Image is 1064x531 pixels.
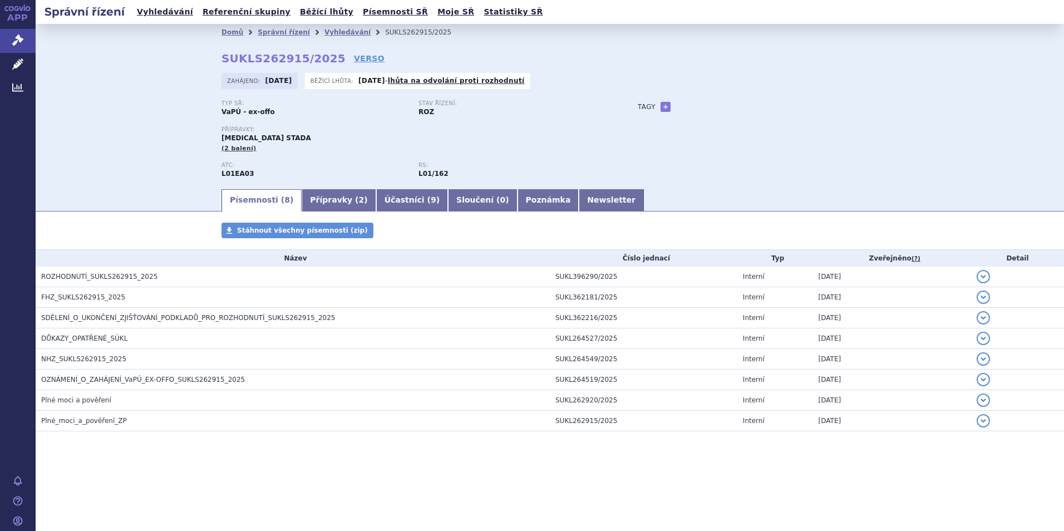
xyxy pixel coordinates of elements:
[376,189,448,212] a: Účastníci (9)
[385,24,466,41] li: SUKLS262915/2025
[221,100,407,107] p: Typ SŘ:
[550,411,737,431] td: SUKL262915/2025
[36,4,134,19] h2: Správní řízení
[41,273,157,281] span: ROZHODNUTÍ_SUKLS262915_2025
[448,189,517,212] a: Sloučení (0)
[258,28,310,36] a: Správní řízení
[324,28,371,36] a: Vyhledávání
[743,273,765,281] span: Interní
[550,390,737,411] td: SUKL262920/2025
[41,335,127,342] span: DŮKAZY_OPATŘENÉ_SÚKL
[977,311,990,324] button: detail
[359,195,364,204] span: 2
[743,314,765,322] span: Interní
[358,77,385,85] strong: [DATE]
[237,227,368,234] span: Stáhnout všechny písemnosti (zip)
[638,100,656,114] h3: Tagy
[221,134,311,142] span: [MEDICAL_DATA] STADA
[354,53,385,64] a: VERSO
[813,267,971,287] td: [DATE]
[41,355,126,363] span: NHZ_SUKLS262915_2025
[434,4,477,19] a: Moje SŘ
[221,28,243,36] a: Domů
[221,189,302,212] a: Písemnosti (8)
[977,291,990,304] button: detail
[550,370,737,390] td: SUKL264519/2025
[359,4,431,19] a: Písemnosti SŘ
[813,390,971,411] td: [DATE]
[265,77,292,85] strong: [DATE]
[221,145,257,152] span: (2 balení)
[743,293,765,301] span: Interní
[134,4,196,19] a: Vyhledávání
[221,162,407,169] p: ATC:
[550,328,737,349] td: SUKL264527/2025
[743,396,765,404] span: Interní
[41,376,245,383] span: OZNÁMENÍ_O_ZAHÁJENÍ_VaPÚ_EX-OFFO_SUKLS262915_2025
[297,4,357,19] a: Běžící lhůty
[971,250,1064,267] th: Detail
[813,308,971,328] td: [DATE]
[813,349,971,370] td: [DATE]
[36,250,550,267] th: Název
[737,250,813,267] th: Typ
[358,76,525,85] p: -
[221,108,275,116] strong: VaPÚ - ex-offo
[813,411,971,431] td: [DATE]
[977,332,990,345] button: detail
[977,373,990,386] button: detail
[418,162,604,169] p: RS:
[743,335,765,342] span: Interní
[388,77,525,85] a: lhůta na odvolání proti rozhodnutí
[418,170,449,178] strong: nilotinib
[813,250,971,267] th: Zveřejněno
[284,195,290,204] span: 8
[813,287,971,308] td: [DATE]
[813,328,971,349] td: [DATE]
[977,414,990,427] button: detail
[227,76,262,85] span: Zahájeno:
[813,370,971,390] td: [DATE]
[977,270,990,283] button: detail
[579,189,644,212] a: Newsletter
[661,102,671,112] a: +
[977,394,990,407] button: detail
[500,195,505,204] span: 0
[418,100,604,107] p: Stav řízení:
[221,223,373,238] a: Stáhnout všechny písemnosti (zip)
[199,4,294,19] a: Referenční skupiny
[480,4,546,19] a: Statistiky SŘ
[743,417,765,425] span: Interní
[311,76,356,85] span: Běžící lhůta:
[550,287,737,308] td: SUKL362181/2025
[221,52,346,65] strong: SUKLS262915/2025
[221,126,615,133] p: Přípravky:
[518,189,579,212] a: Poznámka
[550,250,737,267] th: Číslo jednací
[550,308,737,328] td: SUKL362216/2025
[41,314,335,322] span: SDĚLENÍ_O_UKONČENÍ_ZJIŠŤOVÁNÍ_PODKLADŮ_PRO_ROZHODNUTÍ_SUKLS262915_2025
[431,195,436,204] span: 9
[912,255,920,263] abbr: (?)
[743,355,765,363] span: Interní
[743,376,765,383] span: Interní
[550,267,737,287] td: SUKL396290/2025
[41,293,125,301] span: FHZ_SUKLS262915_2025
[41,396,111,404] span: Plné moci a pověření
[302,189,376,212] a: Přípravky (2)
[221,170,254,178] strong: NILOTINIB
[41,417,127,425] span: Plné_moci_a_pověření_ZP
[977,352,990,366] button: detail
[550,349,737,370] td: SUKL264549/2025
[418,108,434,116] strong: ROZ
